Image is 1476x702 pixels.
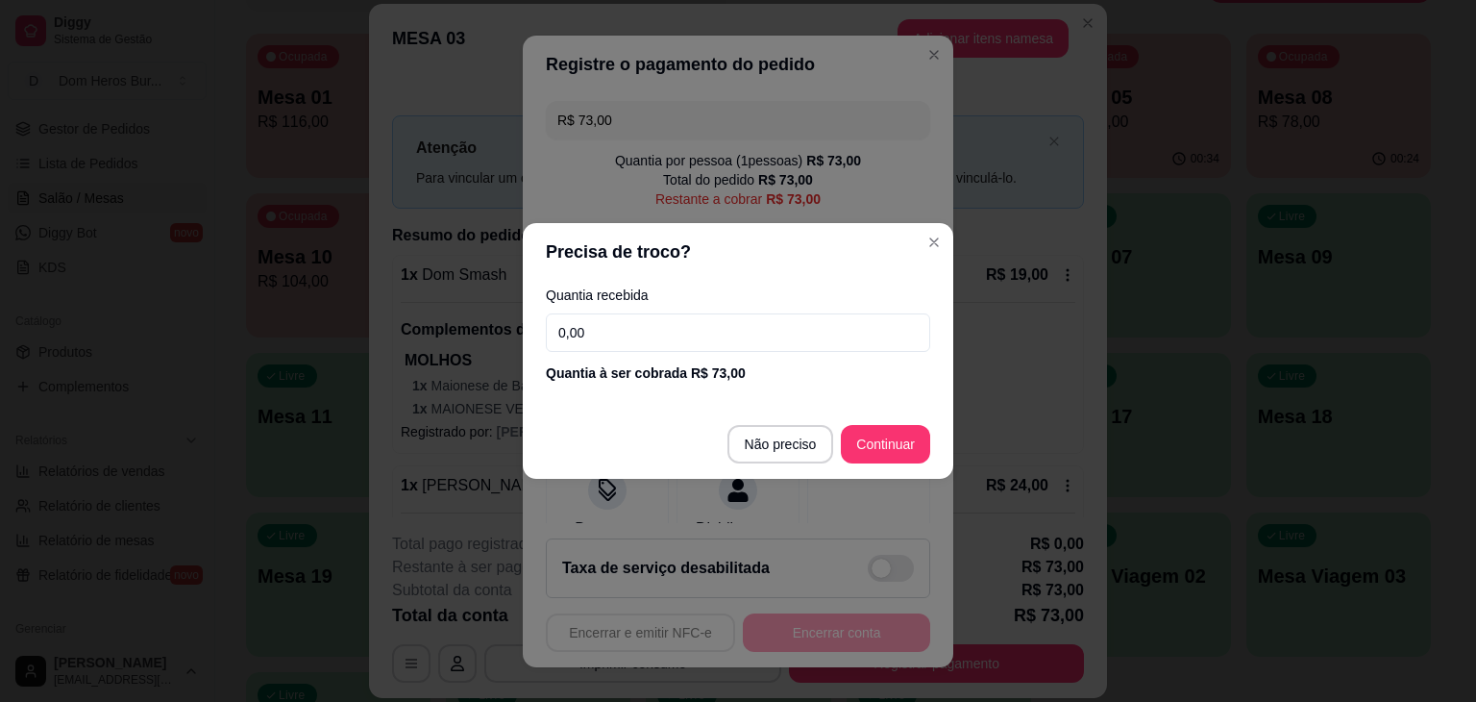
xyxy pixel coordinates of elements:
label: Quantia recebida [546,288,930,302]
div: Quantia à ser cobrada R$ 73,00 [546,364,930,383]
header: Precisa de troco? [523,223,953,281]
button: Close [919,227,949,258]
button: Continuar [841,425,930,464]
button: Não preciso [727,425,834,464]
